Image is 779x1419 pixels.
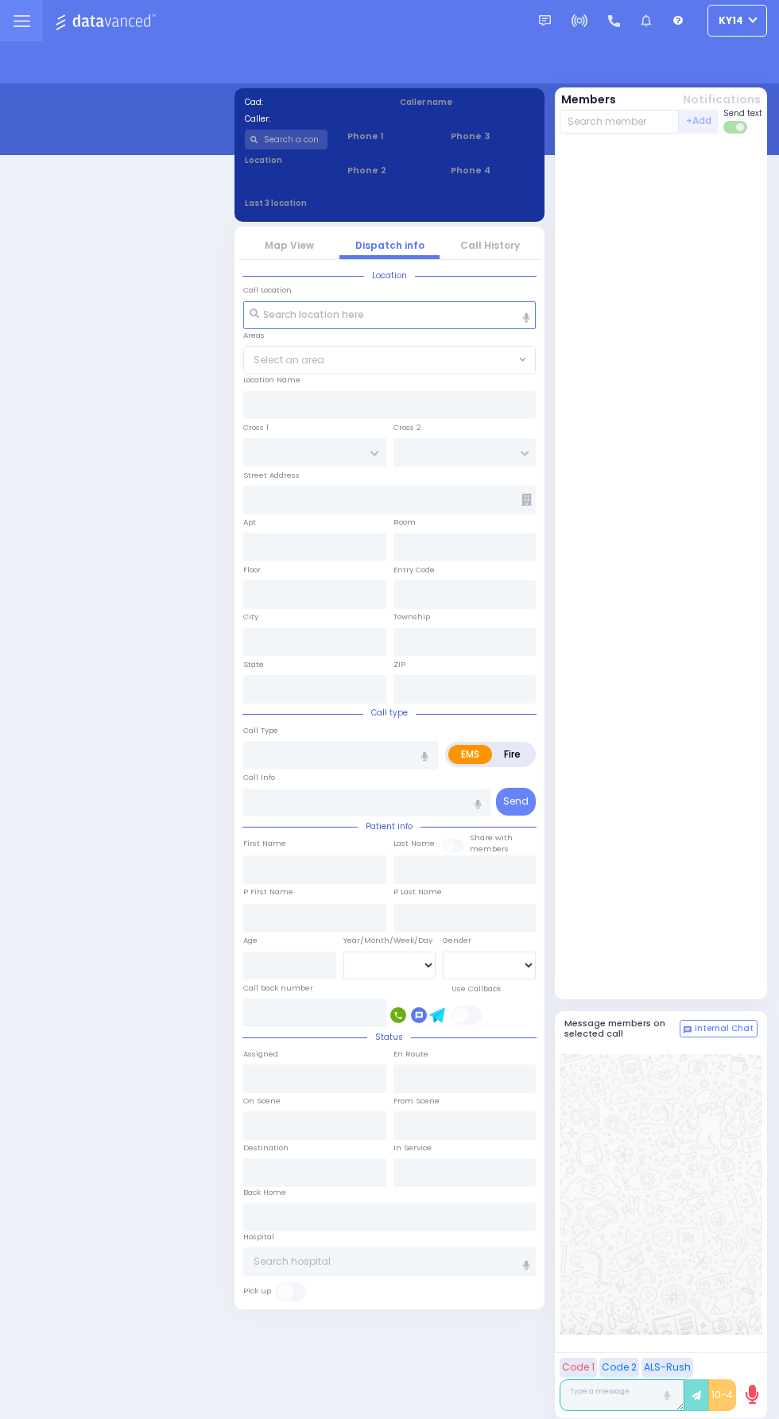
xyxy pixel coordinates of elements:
[451,130,534,143] span: Phone 3
[343,935,436,946] div: Year/Month/Week/Day
[245,197,390,209] label: Last 3 location
[393,517,416,528] label: Room
[358,820,421,832] span: Patient info
[245,154,328,166] label: Location
[367,1031,411,1043] span: Status
[470,843,509,854] span: members
[245,96,380,108] label: Cad:
[243,374,300,386] label: Location Name
[393,1095,440,1107] label: From Scene
[243,1231,274,1243] label: Hospital
[695,1023,754,1034] span: Internal Chat
[265,238,314,252] a: Map View
[723,107,762,119] span: Send text
[364,269,415,281] span: Location
[243,1285,271,1297] label: Pick up
[254,353,324,367] span: Select an area
[393,422,421,433] label: Cross 2
[491,745,533,764] label: Fire
[393,659,405,670] label: ZIP
[243,659,264,670] label: State
[400,96,535,108] label: Caller name
[684,1026,692,1034] img: comment-alt.png
[355,238,424,252] a: Dispatch info
[452,983,501,994] label: Use Callback
[243,611,258,622] label: City
[723,119,749,135] label: Turn off text
[560,110,680,134] input: Search member
[243,983,313,994] label: Call back number
[443,935,471,946] label: Gender
[393,564,435,576] label: Entry Code
[470,832,513,843] small: Share with
[243,1247,536,1276] input: Search hospital
[719,14,743,28] span: KY14
[393,611,430,622] label: Township
[243,564,261,576] label: Floor
[243,886,293,898] label: P First Name
[683,91,761,108] button: Notifications
[243,285,292,296] label: Call Location
[243,422,269,433] label: Cross 1
[243,935,258,946] label: Age
[243,330,265,341] label: Areas
[243,1187,286,1198] label: Back Home
[243,470,300,481] label: Street Address
[707,5,767,37] button: KY14
[245,113,380,125] label: Caller:
[363,707,416,719] span: Call type
[561,91,616,108] button: Members
[641,1358,693,1378] button: ALS-Rush
[564,1018,680,1039] h5: Message members on selected call
[243,1142,289,1153] label: Destination
[451,164,534,177] span: Phone 4
[347,164,431,177] span: Phone 2
[448,745,492,764] label: EMS
[55,11,161,31] img: Logo
[243,301,536,330] input: Search location here
[243,517,256,528] label: Apt
[539,15,551,27] img: message.svg
[243,725,278,736] label: Call Type
[560,1358,597,1378] button: Code 1
[393,1142,432,1153] label: In Service
[243,1049,278,1060] label: Assigned
[393,838,435,849] label: Last Name
[245,130,328,149] input: Search a contact
[599,1358,639,1378] button: Code 2
[243,838,286,849] label: First Name
[393,1049,428,1060] label: En Route
[496,788,536,816] button: Send
[393,886,442,898] label: P Last Name
[680,1020,758,1037] button: Internal Chat
[243,1095,281,1107] label: On Scene
[521,494,532,506] span: Other building occupants
[243,772,275,783] label: Call Info
[347,130,431,143] span: Phone 1
[460,238,520,252] a: Call History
